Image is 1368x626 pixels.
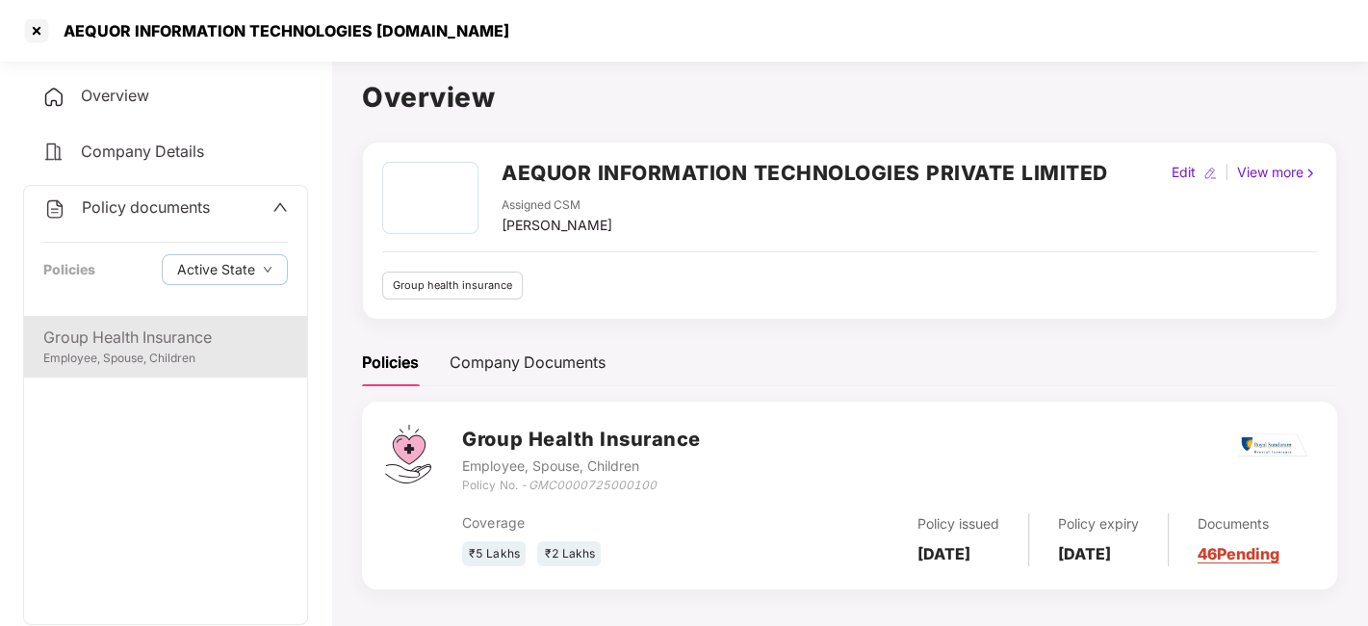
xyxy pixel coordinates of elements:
[462,512,746,534] div: Coverage
[162,254,288,285] button: Active Statedown
[462,477,700,495] div: Policy No. -
[52,21,509,40] div: AEQUOR INFORMATION TECHNOLOGIES [DOMAIN_NAME]
[462,456,700,477] div: Employee, Spouse, Children
[1058,544,1111,563] b: [DATE]
[917,544,970,563] b: [DATE]
[1303,167,1317,180] img: rightIcon
[528,478,656,492] i: GMC0000725000100
[43,350,288,368] div: Employee, Spouse, Children
[362,351,419,375] div: Policies
[1233,162,1321,183] div: View more
[1198,544,1279,563] a: 46 Pending
[385,425,431,483] img: svg+xml;base64,PHN2ZyB4bWxucz0iaHR0cDovL3d3dy53My5vcmcvMjAwMC9zdmciIHdpZHRoPSI0Ny43MTQiIGhlaWdodD...
[462,425,700,455] h3: Group Health Insurance
[450,351,606,375] div: Company Documents
[917,513,999,535] div: Policy issued
[502,196,612,215] div: Assigned CSM
[382,272,523,300] div: Group health insurance
[272,199,288,215] span: up
[42,141,65,164] img: svg+xml;base64,PHN2ZyB4bWxucz0iaHR0cDovL3d3dy53My5vcmcvMjAwMC9zdmciIHdpZHRoPSIyNCIgaGVpZ2h0PSIyNC...
[1221,162,1233,183] div: |
[43,326,288,350] div: Group Health Insurance
[362,76,1337,118] h1: Overview
[177,259,255,280] span: Active State
[1168,162,1200,183] div: Edit
[1238,433,1307,457] img: rsi.png
[1203,167,1217,180] img: editIcon
[1058,513,1139,535] div: Policy expiry
[537,541,601,567] div: ₹2 Lakhs
[42,86,65,109] img: svg+xml;base64,PHN2ZyB4bWxucz0iaHR0cDovL3d3dy53My5vcmcvMjAwMC9zdmciIHdpZHRoPSIyNCIgaGVpZ2h0PSIyNC...
[43,259,95,280] div: Policies
[263,265,272,275] span: down
[81,142,204,161] span: Company Details
[43,197,66,221] img: svg+xml;base64,PHN2ZyB4bWxucz0iaHR0cDovL3d3dy53My5vcmcvMjAwMC9zdmciIHdpZHRoPSIyNCIgaGVpZ2h0PSIyNC...
[82,197,210,217] span: Policy documents
[81,86,149,105] span: Overview
[1198,513,1279,535] div: Documents
[502,157,1108,189] h2: AEQUOR INFORMATION TECHNOLOGIES PRIVATE LIMITED
[462,541,526,567] div: ₹5 Lakhs
[502,215,612,236] div: [PERSON_NAME]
